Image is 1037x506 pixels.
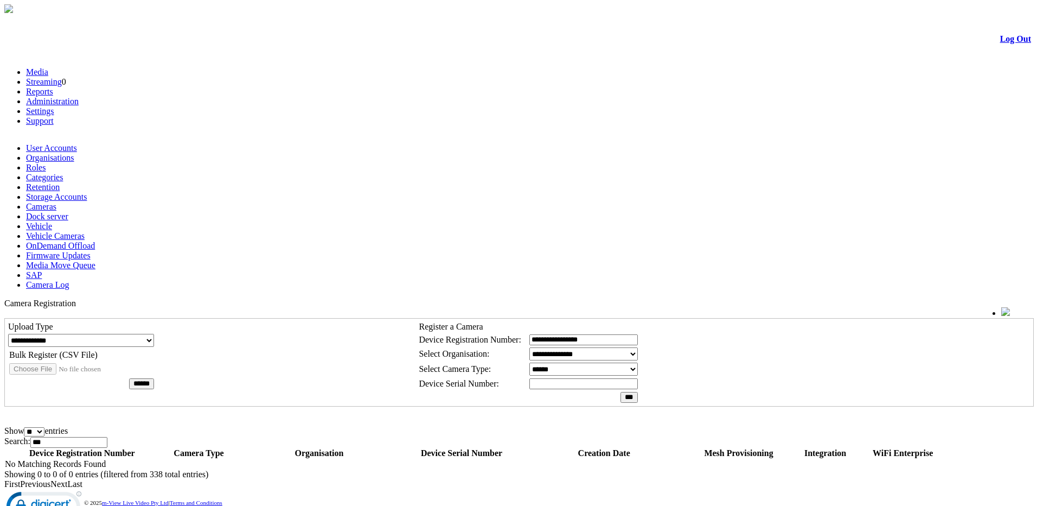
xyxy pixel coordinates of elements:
[67,479,82,489] a: Last
[947,448,990,459] th: : activate to sort column ascending
[170,499,222,506] a: Terms and Conditions
[50,479,67,489] a: Next
[30,437,107,448] input: Search:
[1001,307,1010,316] img: bell24.png
[102,499,169,506] a: m-View Live Video Pty Ltd
[26,241,95,250] a: OnDemand Offload
[26,192,87,201] a: Storage Accounts
[867,308,980,316] span: Welcome, Orgil Tsogoo (Administrator)
[8,322,53,331] span: Upload Type
[4,479,20,489] a: First
[419,335,521,344] span: Device Registration Number:
[1000,34,1031,43] a: Log Out
[419,364,491,374] span: Select Camera Type:
[26,106,54,116] a: Settings
[4,426,68,435] label: Show entries
[26,163,46,172] a: Roles
[26,222,52,231] a: Vehicle
[24,427,44,437] select: Showentries
[26,270,42,280] a: SAP
[4,437,107,446] label: Search:
[859,448,947,459] th: WiFi Enterprise: activate to sort column ascending
[4,4,13,13] img: arrow-3.png
[26,77,62,86] a: Streaming
[62,77,66,86] span: 0
[26,153,74,162] a: Organisations
[990,448,1033,459] th: : activate to sort column ascending
[419,379,499,388] span: Device Serial Number:
[238,448,400,459] th: Organisation: activate to sort column ascending
[26,173,63,182] a: Categories
[26,261,95,270] a: Media Move Queue
[295,448,344,458] span: Organisation
[4,448,160,459] th: Device Registration Number
[686,448,792,459] th: Mesh Provisioning
[26,202,56,211] a: Cameras
[4,470,1033,479] div: Showing 0 to 0 of 0 entries (filtered from 338 total entries)
[26,116,54,125] a: Support
[26,212,68,221] a: Dock server
[26,67,48,77] a: Media
[419,349,489,358] span: Select Organisation:
[4,459,1033,470] td: No Matching Records Found
[4,299,76,308] span: Camera Registration
[401,448,523,459] th: Device Serial Number: activate to sort column ascending
[20,479,50,489] a: Previous
[26,143,77,153] a: User Accounts
[419,322,483,331] span: Register a Camera
[26,87,53,96] a: Reports
[26,251,91,260] a: Firmware Updates
[26,182,60,192] a: Retention
[523,448,686,459] th: Creation Date: activate to sort column ascending
[26,231,85,241] a: Vehicle Cameras
[792,448,859,459] th: Integration
[26,280,69,289] a: Camera Log
[9,350,98,359] span: Bulk Register (CSV File)
[160,448,238,459] th: Camera Type: activate to sort column ascending
[26,97,79,106] a: Administration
